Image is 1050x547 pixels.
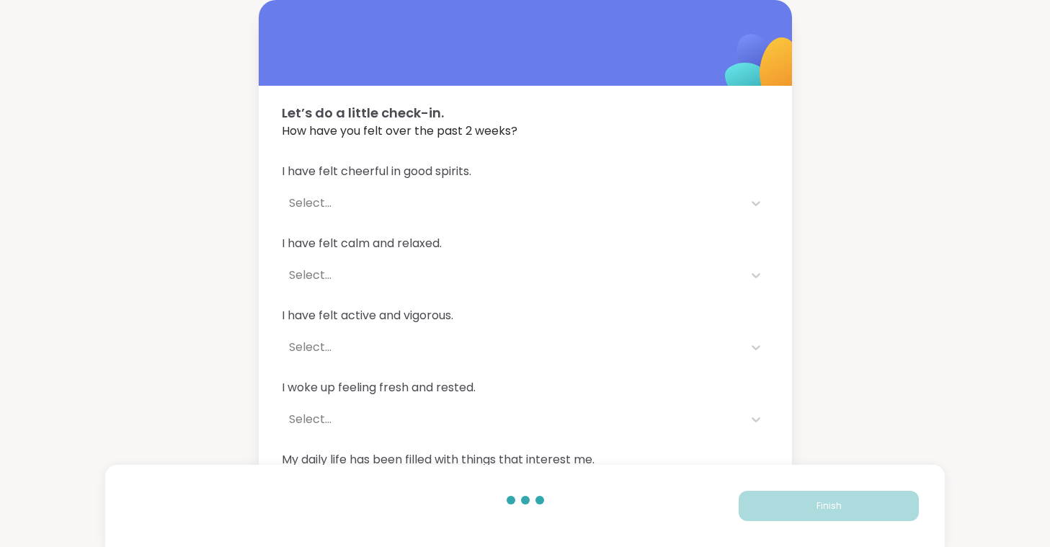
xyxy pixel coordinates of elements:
[282,451,769,468] span: My daily life has been filled with things that interest me.
[739,491,919,521] button: Finish
[817,499,842,512] span: Finish
[282,235,769,252] span: I have felt calm and relaxed.
[289,411,736,428] div: Select...
[282,123,769,140] span: How have you felt over the past 2 weeks?
[282,103,769,123] span: Let’s do a little check-in.
[289,195,736,212] div: Select...
[282,307,769,324] span: I have felt active and vigorous.
[289,339,736,356] div: Select...
[282,163,769,180] span: I have felt cheerful in good spirits.
[282,379,769,396] span: I woke up feeling fresh and rested.
[289,267,736,284] div: Select...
